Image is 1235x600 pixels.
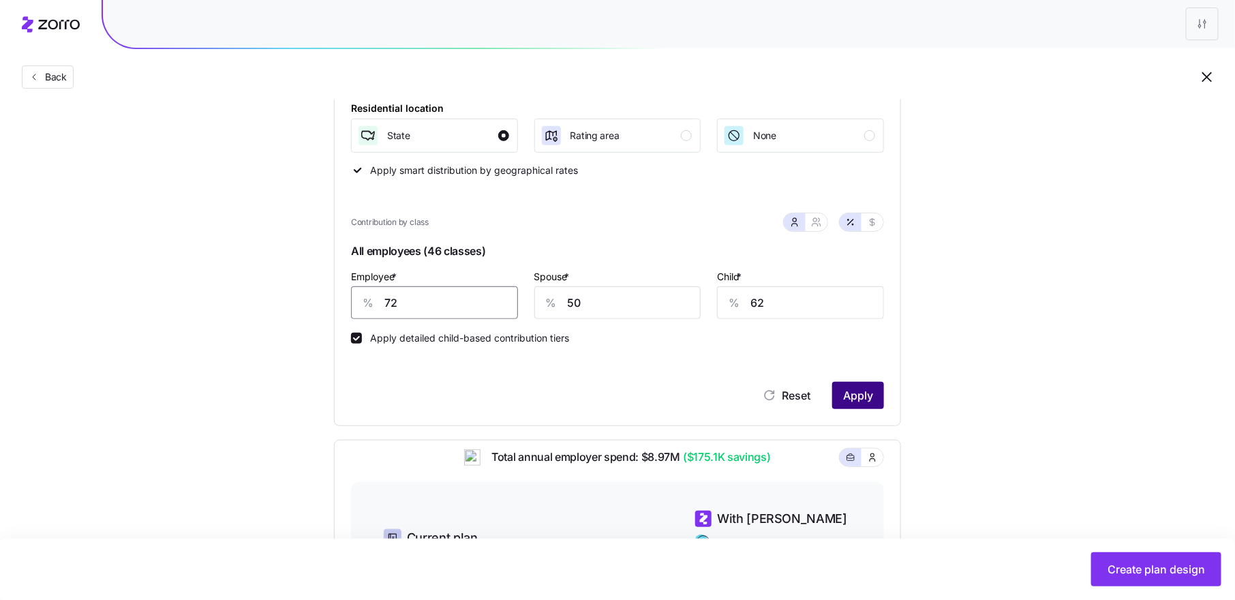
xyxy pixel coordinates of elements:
[1108,561,1205,577] span: Create plan design
[22,65,74,89] button: Back
[351,269,399,284] label: Employee
[718,287,750,318] div: %
[362,333,569,344] label: Apply detailed child-based contribution tiers
[535,287,568,318] div: %
[351,216,429,229] span: Contribution by class
[407,528,478,547] span: Current plan
[717,509,847,528] span: With [PERSON_NAME]
[717,269,744,284] label: Child
[680,449,771,466] span: ($175.1K savings)
[843,387,873,404] span: Apply
[40,70,67,84] span: Back
[464,449,481,466] img: ai-icon.png
[352,287,384,318] div: %
[534,269,573,284] label: Spouse
[782,387,810,404] span: Reset
[387,129,410,142] span: State
[351,101,444,116] div: Residential location
[753,129,776,142] span: None
[570,129,620,142] span: Rating area
[1091,552,1221,586] button: Create plan design
[351,240,884,268] span: All employees (46 classes)
[832,382,884,409] button: Apply
[752,382,821,409] button: Reset
[481,449,770,466] span: Total annual employer spend: $8.97M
